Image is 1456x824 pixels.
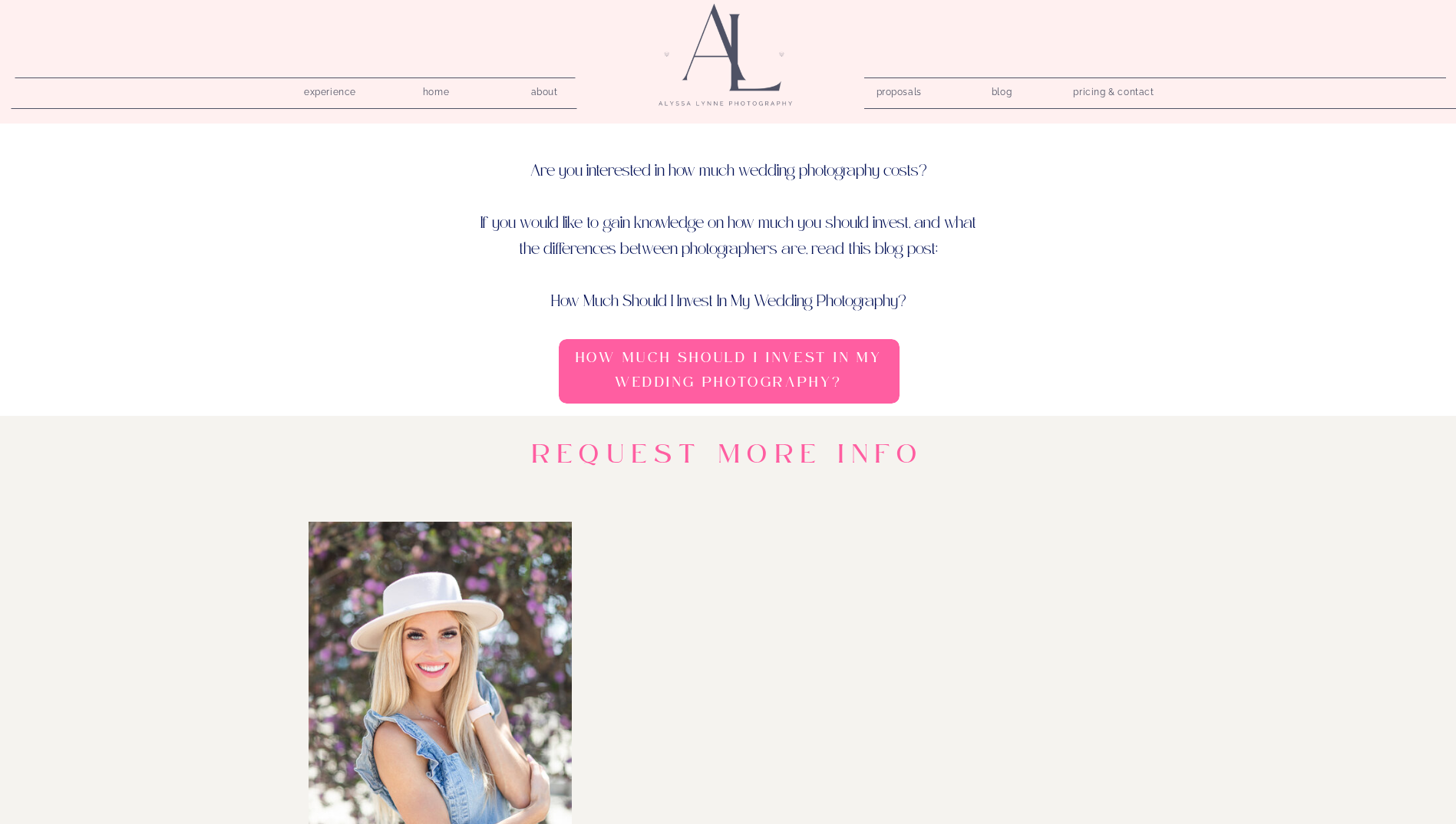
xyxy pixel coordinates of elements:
a: about [523,82,566,97]
a: home [414,82,458,97]
a: experience [294,82,367,97]
a: blog [980,82,1024,97]
a: proposals [877,82,920,97]
a: pricing & contact [1068,82,1161,104]
h1: Request more Info [478,439,979,479]
a: How Much Should I Invest In My Wedding Photography? [564,346,894,399]
p: Are you interested in how much wedding photography costs? If you would like to gain knowledge on ... [479,158,979,282]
